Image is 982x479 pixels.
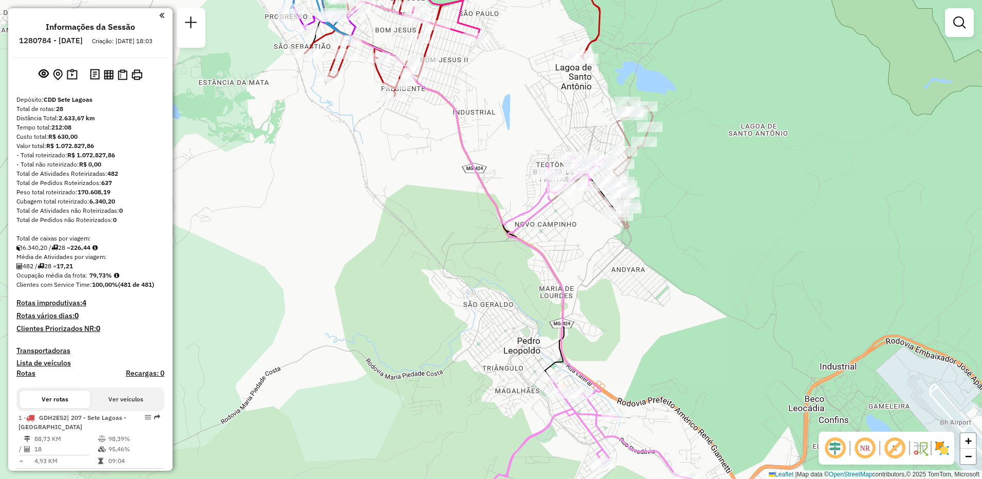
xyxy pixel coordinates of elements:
[118,281,154,288] strong: (481 de 481)
[59,114,95,122] strong: 2.633,67 km
[145,414,151,420] em: Opções
[90,391,161,408] button: Ver veículos
[16,188,164,197] div: Peso total roteirizado:
[965,450,972,463] span: −
[88,36,157,46] div: Criação: [DATE] 18:03
[16,178,164,188] div: Total de Pedidos Roteirizados:
[24,446,30,452] i: Total de Atividades
[36,66,51,83] button: Exibir sessão original
[18,414,126,431] span: 1 -
[70,244,90,251] strong: 226,44
[34,456,98,466] td: 4,93 KM
[51,245,58,251] i: Total de rotas
[16,299,164,307] h4: Rotas improdutivas:
[16,132,164,141] div: Custo total:
[101,179,112,187] strong: 637
[16,324,164,333] h4: Clientes Priorizados NR:
[16,114,164,123] div: Distância Total:
[19,36,83,45] h6: 1280784 - [DATE]
[89,271,112,279] strong: 79,73%
[16,311,164,320] h4: Rotas vários dias:
[18,414,126,431] span: | 207 - Sete Lagoas - [GEOGRAPHIC_DATA]
[18,444,24,454] td: /
[114,272,119,279] em: Média calculada utilizando a maior ocupação (%Peso ou %Cubagem) de cada rota da sessão. Rotas cro...
[16,141,164,151] div: Valor total:
[102,67,116,81] button: Visualizar relatório de Roteirização
[16,245,23,251] i: Cubagem total roteirizado
[92,245,98,251] i: Meta Caixas/viagem: 224,40 Diferença: 2,04
[16,346,164,355] h4: Transportadoras
[56,262,73,270] strong: 17,21
[960,449,976,464] a: Zoom out
[98,458,103,464] i: Tempo total em rota
[116,67,129,82] button: Visualizar Romaneio
[16,263,23,269] i: Total de Atividades
[16,160,164,169] div: - Total não roteirizado:
[119,207,123,214] strong: 0
[92,281,118,288] strong: 100,00%
[16,169,164,178] div: Total de Atividades Roteirizadas:
[823,436,847,460] span: Ocultar deslocamento
[16,281,92,288] span: Clientes com Service Time:
[829,471,873,478] a: OpenStreetMap
[16,359,164,367] h4: Lista de veículos
[46,142,94,150] strong: R$ 1.072.827,86
[16,123,164,132] div: Tempo total:
[16,206,164,215] div: Total de Atividades não Roteirizadas:
[181,12,201,35] a: Nova sessão e pesquisa
[16,197,164,206] div: Cubagem total roteirizado:
[769,471,794,478] a: Leaflet
[159,9,164,21] a: Clique aqui para minimizar o painel
[79,160,101,168] strong: R$ 0,00
[16,262,164,271] div: 482 / 28 =
[56,105,63,113] strong: 28
[113,216,117,224] strong: 0
[16,151,164,160] div: - Total roteirizado:
[88,67,102,83] button: Logs desbloquear sessão
[853,436,877,460] span: Ocultar NR
[18,456,24,466] td: =
[16,95,164,104] div: Depósito:
[965,434,972,447] span: +
[960,433,976,449] a: Zoom in
[16,215,164,225] div: Total de Pedidos não Roteirizados:
[766,470,982,479] div: Map data © contributors,© 2025 TomTom, Microsoft
[107,170,118,177] strong: 482
[48,133,78,140] strong: R$ 630,00
[51,123,71,131] strong: 212:08
[98,436,106,442] i: % de utilização do peso
[108,456,160,466] td: 09:04
[96,324,100,333] strong: 0
[44,96,92,103] strong: CDD Sete Lagoas
[89,197,115,205] strong: 6.340,20
[34,444,98,454] td: 18
[882,436,907,460] span: Exibir rótulo
[51,67,65,83] button: Centralizar mapa no depósito ou ponto de apoio
[82,298,86,307] strong: 4
[67,151,115,159] strong: R$ 1.072.827,86
[912,440,929,456] img: Fluxo de ruas
[949,12,970,33] a: Exibir filtros
[154,414,160,420] em: Rota exportada
[74,311,79,320] strong: 0
[20,391,90,408] button: Ver rotas
[78,188,110,196] strong: 170.608,19
[108,444,160,454] td: 95,46%
[65,67,80,83] button: Painel de Sugestão
[795,471,797,478] span: |
[16,252,164,262] div: Média de Atividades por viagem:
[16,104,164,114] div: Total de rotas:
[37,263,44,269] i: Total de rotas
[16,369,35,378] a: Rotas
[16,243,164,252] div: 6.340,20 / 28 =
[934,440,950,456] img: Exibir/Ocultar setores
[129,67,144,82] button: Imprimir Rotas
[16,234,164,243] div: Total de caixas por viagem:
[126,369,164,378] h4: Recargas: 0
[24,436,30,442] i: Distância Total
[34,434,98,444] td: 88,73 KM
[39,414,67,421] span: GDH2E52
[16,271,87,279] span: Ocupação média da frota:
[46,22,135,32] h4: Informações da Sessão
